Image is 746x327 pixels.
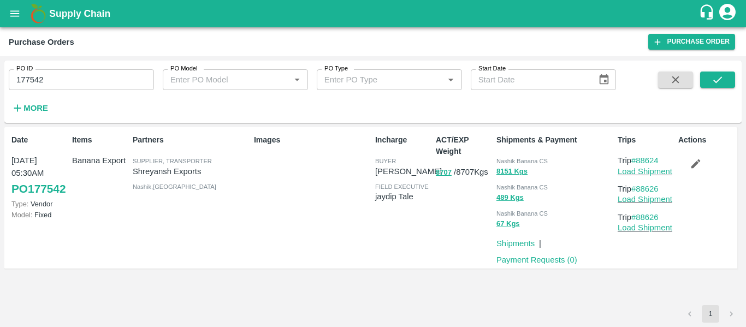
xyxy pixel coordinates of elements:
a: #88624 [631,156,659,165]
img: logo [27,3,49,25]
p: [DATE] 05:30AM [11,154,68,179]
p: Fixed [11,210,68,220]
span: Model: [11,211,32,219]
button: 489 Kgs [496,192,524,204]
button: Open [290,73,304,87]
a: PO177542 [11,179,66,199]
p: / 8707 Kgs [436,166,492,179]
p: Trip [618,211,674,223]
p: Images [254,134,371,146]
span: Nashik , [GEOGRAPHIC_DATA] [133,183,216,190]
button: 8151 Kgs [496,165,528,178]
label: Start Date [478,64,506,73]
strong: More [23,104,48,112]
a: #88626 [631,185,659,193]
p: Date [11,134,68,146]
div: Purchase Orders [9,35,74,49]
div: account of current user [718,2,737,25]
span: field executive [375,183,429,190]
input: Enter PO Type [320,73,427,87]
button: page 1 [702,305,719,323]
a: Shipments [496,239,535,248]
button: Open [443,73,458,87]
a: #88626 [631,213,659,222]
label: PO Model [170,64,198,73]
p: Shipments & Payment [496,134,613,146]
p: jaydip Tale [375,191,431,203]
p: Partners [133,134,250,146]
p: Trips [618,134,674,146]
p: Items [72,134,128,146]
span: buyer [375,158,396,164]
span: Supplier, Transporter [133,158,212,164]
input: Enter PO Model [166,73,273,87]
p: Shreyansh Exports [133,165,250,177]
label: PO ID [16,64,33,73]
nav: pagination navigation [679,305,742,323]
p: Trip [618,154,674,167]
button: open drawer [2,1,27,26]
b: Supply Chain [49,8,110,19]
p: Actions [678,134,735,146]
a: Load Shipment [618,223,672,232]
button: 8707 [436,167,452,179]
button: 67 Kgs [496,218,520,230]
label: PO Type [324,64,348,73]
span: Nashik Banana CS [496,210,548,217]
p: Trip [618,183,674,195]
span: Type: [11,200,28,208]
input: Start Date [471,69,590,90]
a: Purchase Order [648,34,735,50]
div: customer-support [698,4,718,23]
a: Load Shipment [618,195,672,204]
a: Supply Chain [49,6,698,21]
p: [PERSON_NAME] [375,165,442,177]
p: ACT/EXP Weight [436,134,492,157]
span: Nashik Banana CS [496,158,548,164]
input: Enter PO ID [9,69,154,90]
p: Vendor [11,199,68,209]
p: Incharge [375,134,431,146]
p: Banana Export [72,154,128,167]
a: Load Shipment [618,167,672,176]
button: Choose date [594,69,614,90]
a: Payment Requests (0) [496,255,577,264]
span: Nashik Banana CS [496,184,548,191]
button: More [9,99,51,117]
div: | [535,233,541,249]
